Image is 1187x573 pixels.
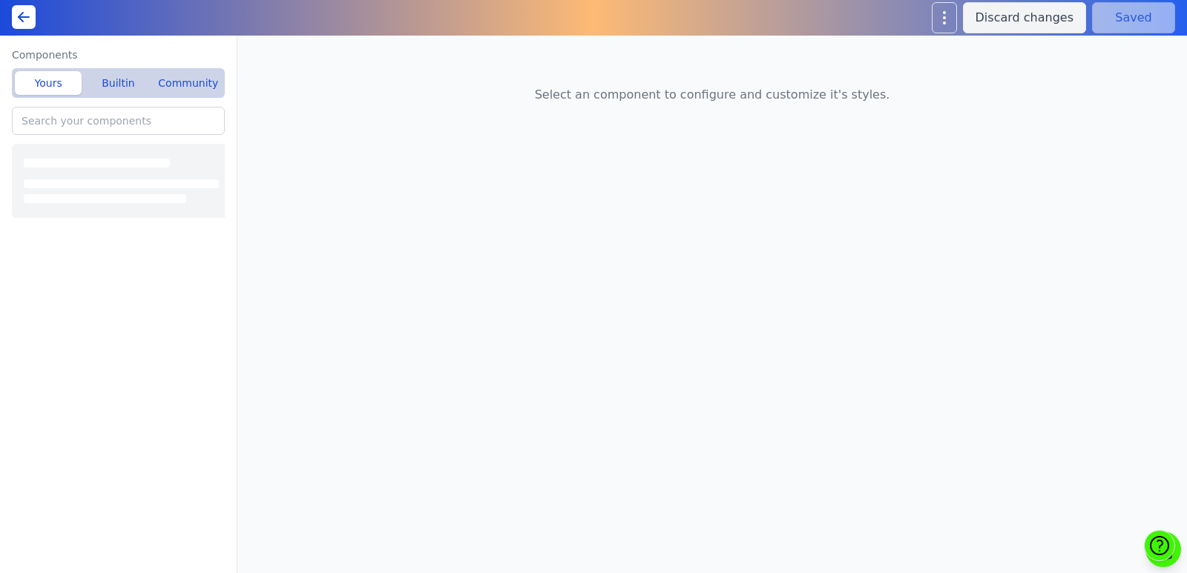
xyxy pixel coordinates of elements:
button: Saved [1092,2,1175,33]
input: Search your components [12,107,225,135]
button: Yours [15,71,82,95]
button: Community [155,71,222,95]
button: Builtin [85,71,151,95]
button: Discard changes [963,2,1086,33]
label: Components [12,47,225,62]
p: Select an component to configure and customize it's styles. [535,86,890,104]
